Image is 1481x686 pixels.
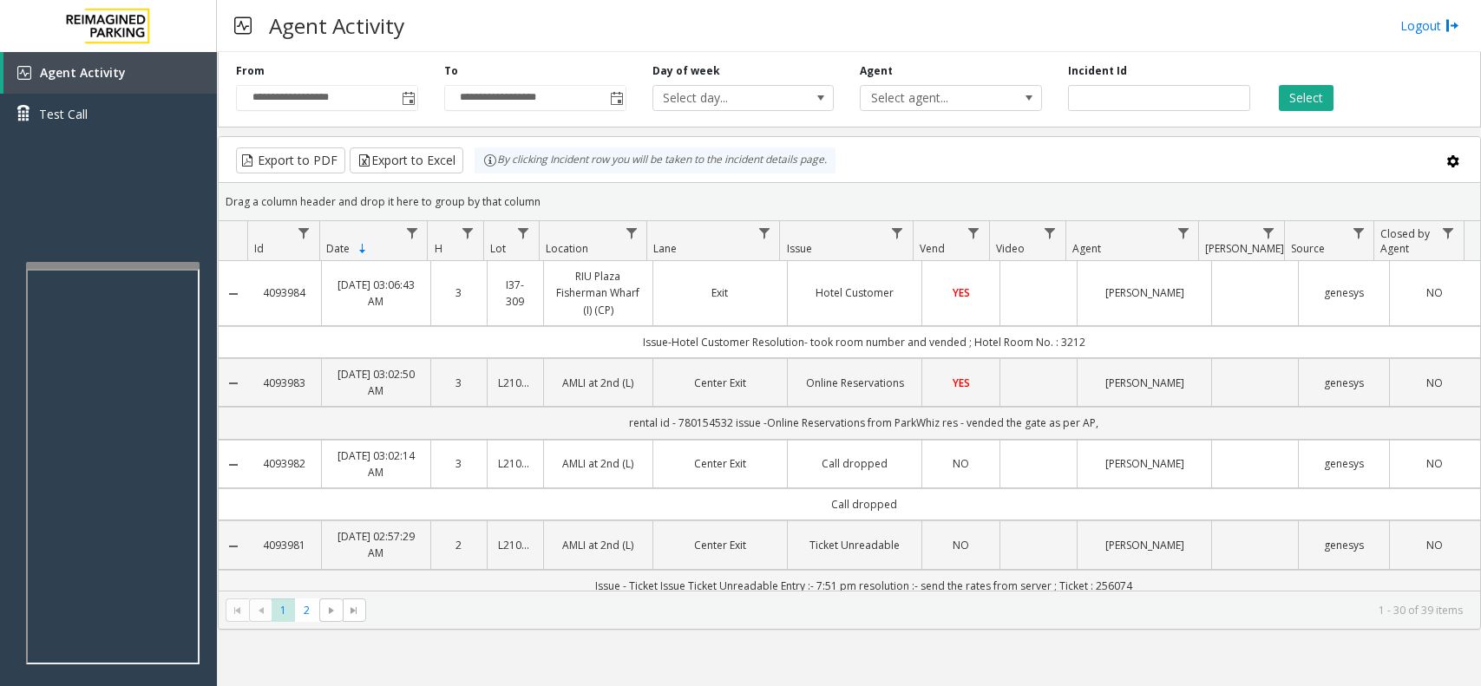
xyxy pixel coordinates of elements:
a: Issue Filter Menu [886,221,909,245]
span: Page 2 [295,598,318,622]
a: Logout [1400,16,1459,35]
a: Center Exit [664,455,777,472]
span: Location [546,241,588,256]
a: genesys [1309,284,1379,301]
td: Call dropped [248,488,1480,520]
td: Issue-Hotel Customer Resolution- took room number and vended ; Hotel Room No. : 3212 [248,326,1480,358]
a: 4093983 [259,375,311,391]
button: Export to Excel [350,147,463,173]
a: Online Reservations [798,375,911,391]
div: Data table [219,221,1480,591]
span: NO [953,538,969,552]
div: Drag a column header and drop it here to group by that column [219,186,1480,217]
span: Go to the last page [347,604,361,617]
a: Id Filter Menu [292,221,316,245]
span: Closed by Agent [1380,226,1430,256]
span: Vend [920,241,945,256]
label: Agent [860,63,893,79]
a: 4093984 [259,284,311,301]
a: 3 [442,455,476,472]
button: Select [1279,85,1334,111]
span: Select day... [653,86,797,110]
label: From [236,63,265,79]
a: 2 [442,537,476,553]
a: Agent Activity [3,52,217,94]
a: NO [1400,537,1470,553]
a: Center Exit [664,375,777,391]
a: [DATE] 03:06:43 AM [332,277,420,310]
a: Video Filter Menu [1039,221,1062,245]
a: Collapse Details [219,539,248,553]
a: AMLI at 2nd (L) [554,537,642,553]
a: Vend Filter Menu [962,221,986,245]
a: genesys [1309,455,1379,472]
a: Closed by Agent Filter Menu [1437,221,1460,245]
a: genesys [1309,375,1379,391]
a: RIU Plaza Fisherman Wharf (I) (CP) [554,268,642,318]
a: Agent Filter Menu [1171,221,1195,245]
span: [PERSON_NAME] [1205,241,1284,256]
a: Lane Filter Menu [752,221,776,245]
td: rental id - 780154532 issue -Online Reservations from ParkWhiz res - vended the gate as per AP, [248,407,1480,439]
a: 4093981 [259,537,311,553]
a: NO [933,455,988,472]
span: Id [254,241,264,256]
a: Location Filter Menu [619,221,643,245]
a: L21063800 [498,455,533,472]
a: [DATE] 03:02:50 AM [332,366,420,399]
label: Incident Id [1068,63,1127,79]
span: NO [1426,376,1443,390]
a: Exit [664,284,777,301]
a: [PERSON_NAME] [1088,375,1201,391]
img: pageIcon [234,4,252,47]
label: Day of week [652,63,720,79]
span: Source [1291,241,1325,256]
span: Lane [653,241,677,256]
span: NO [1426,538,1443,552]
span: Agent Activity [40,64,126,81]
a: Ticket Unreadable [798,537,911,553]
span: H [435,241,442,256]
span: YES [953,376,970,390]
span: Date [326,241,350,256]
span: Sortable [356,242,370,256]
a: Source Filter Menu [1347,221,1370,245]
span: YES [953,285,970,300]
a: Parker Filter Menu [1257,221,1281,245]
a: [PERSON_NAME] [1088,455,1201,472]
span: Go to the last page [343,598,366,623]
a: NO [933,537,988,553]
a: 4093982 [259,455,311,472]
span: NO [1426,285,1443,300]
span: NO [1426,456,1443,471]
span: Select agent... [861,86,1005,110]
span: Go to the next page [319,598,343,623]
img: infoIcon.svg [483,154,497,167]
a: 3 [442,284,476,301]
img: 'icon' [17,66,31,80]
a: Center Exit [664,537,777,553]
a: NO [1400,375,1470,391]
a: YES [933,375,988,391]
span: Lot [490,241,506,256]
a: Lot Filter Menu [512,221,535,245]
a: 3 [442,375,476,391]
a: Date Filter Menu [400,221,423,245]
a: L21063800 [498,537,533,553]
a: Collapse Details [219,458,248,472]
a: [PERSON_NAME] [1088,537,1201,553]
span: NO [953,456,969,471]
span: Toggle popup [398,86,417,110]
div: By clicking Incident row you will be taken to the incident details page. [475,147,836,173]
a: Call dropped [798,455,911,472]
span: Test Call [39,105,88,123]
a: [PERSON_NAME] [1088,284,1201,301]
a: L21063800 [498,375,533,391]
button: Export to PDF [236,147,345,173]
a: Collapse Details [219,376,248,390]
a: Collapse Details [219,287,248,301]
a: NO [1400,455,1470,472]
span: Issue [787,241,812,256]
a: I37-309 [498,277,533,310]
h3: Agent Activity [260,4,413,47]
